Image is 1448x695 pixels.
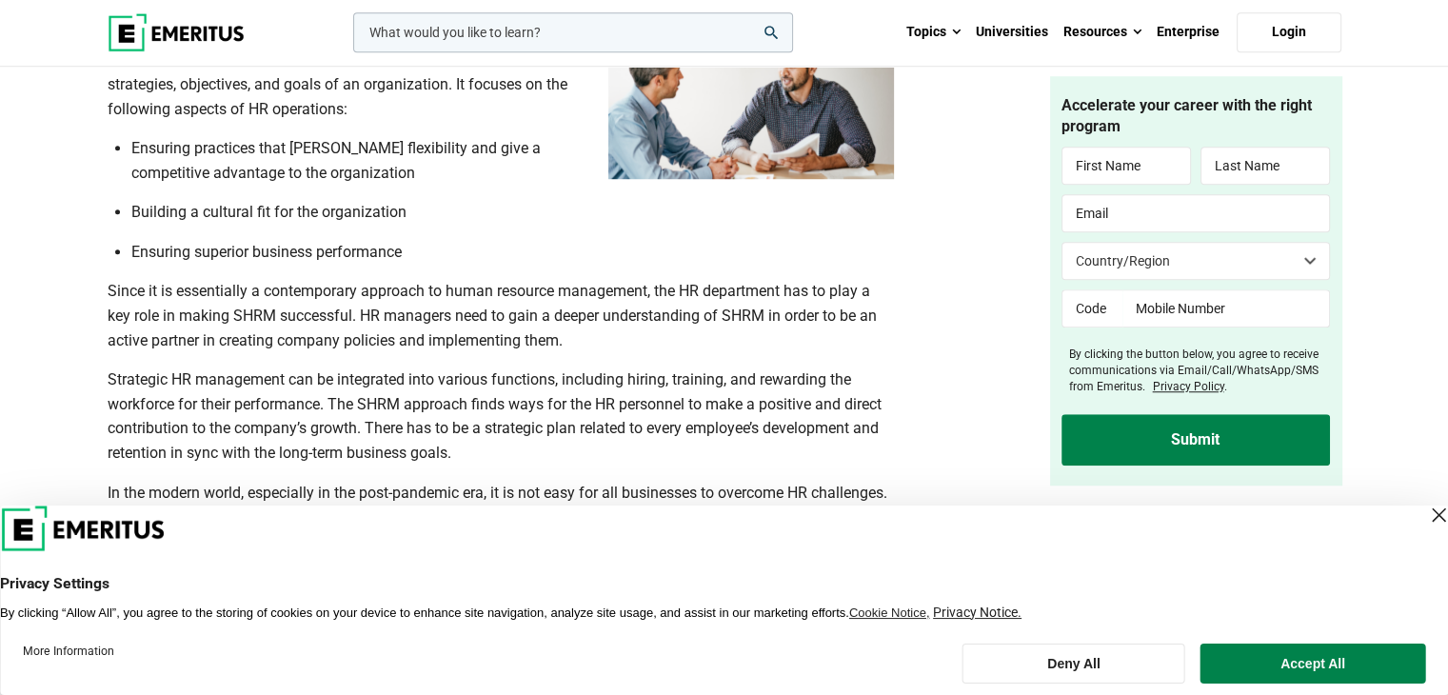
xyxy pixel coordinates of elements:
input: Email [1061,195,1330,233]
li: Ensuring practices that [PERSON_NAME] flexibility and give a competitive advantage to the organiz... [131,136,894,185]
p: Since it is essentially a contemporary approach to human resource management, the HR department h... [108,279,894,352]
li: Building a cultural fit for the organization [131,200,894,225]
label: By clicking the button below, you agree to receive communications via Email/Call/WhatsApp/SMS fro... [1069,347,1330,395]
a: Privacy Policy [1153,380,1224,393]
h4: Accelerate your career with the right program [1061,95,1330,138]
input: woocommerce-product-search-field-0 [353,12,793,52]
li: Ensuring superior business performance [131,240,894,265]
input: Mobile Number [1122,290,1330,328]
p: In the modern world, especially in the post-pandemic era, it is not easy for all businesses to ov... [108,481,894,554]
input: Last Name [1200,148,1330,186]
input: Submit [1061,414,1330,466]
p: Strategic Human Resource Management (SHRM) is a process of managing human resources that links th... [108,24,894,121]
input: First Name [1061,148,1191,186]
select: Country [1061,243,1330,281]
a: Login [1237,12,1341,52]
input: Code [1061,290,1123,328]
p: Strategic HR management can be integrated into various functions, including hiring, training, and... [108,367,894,465]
